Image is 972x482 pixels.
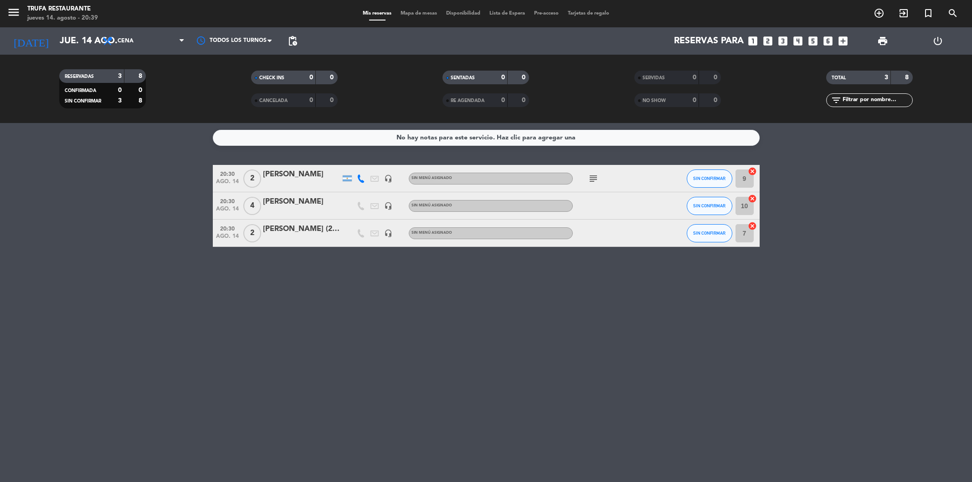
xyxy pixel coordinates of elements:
[384,174,392,183] i: headset_mic
[330,74,335,81] strong: 0
[877,36,888,46] span: print
[693,203,725,208] span: SIN CONFIRMAR
[687,197,732,215] button: SIN CONFIRMAR
[687,169,732,188] button: SIN CONFIRMAR
[263,169,340,180] div: [PERSON_NAME]
[905,74,910,81] strong: 8
[411,176,452,180] span: Sin menú asignado
[643,76,665,80] span: SERVIDAS
[216,179,239,189] span: ago. 14
[837,35,849,47] i: add_box
[139,97,144,104] strong: 8
[118,73,122,79] strong: 3
[748,194,757,203] i: cancel
[358,11,396,16] span: Mis reservas
[451,76,475,80] span: SENTADAS
[384,202,392,210] i: headset_mic
[947,8,958,19] i: search
[842,95,912,105] input: Filtrar por nombre...
[643,98,666,103] span: NO SHOW
[693,176,725,181] span: SIN CONFIRMAR
[898,8,909,19] i: exit_to_app
[65,99,101,103] span: SIN CONFIRMAR
[7,31,55,51] i: [DATE]
[832,76,846,80] span: TOTAL
[885,74,888,81] strong: 3
[411,204,452,207] span: Sin menú asignado
[874,8,885,19] i: add_circle_outline
[263,196,340,208] div: [PERSON_NAME]
[139,87,144,93] strong: 0
[792,35,804,47] i: looks_4
[263,223,340,235] div: [PERSON_NAME] (240)
[923,8,934,19] i: turned_in_not
[216,195,239,206] span: 20:30
[411,231,452,235] span: Sin menú asignado
[65,88,96,93] span: CONFIRMADA
[259,76,284,80] span: CHECK INS
[687,224,732,242] button: SIN CONFIRMAR
[807,35,819,47] i: looks_5
[714,97,719,103] strong: 0
[396,133,576,143] div: No hay notas para este servicio. Haz clic para agregar una
[522,97,527,103] strong: 0
[693,97,696,103] strong: 0
[748,221,757,231] i: cancel
[118,87,122,93] strong: 0
[910,27,965,55] div: LOG OUT
[501,74,505,81] strong: 0
[396,11,442,16] span: Mapa de mesas
[287,36,298,46] span: pending_actions
[243,169,261,188] span: 2
[748,167,757,176] i: cancel
[216,223,239,233] span: 20:30
[714,74,719,81] strong: 0
[118,38,134,44] span: Cena
[216,233,239,244] span: ago. 14
[451,98,484,103] span: RE AGENDADA
[530,11,563,16] span: Pre-acceso
[501,97,505,103] strong: 0
[243,224,261,242] span: 2
[243,197,261,215] span: 4
[216,168,239,179] span: 20:30
[932,36,943,46] i: power_settings_new
[259,98,288,103] span: CANCELADA
[693,231,725,236] span: SIN CONFIRMAR
[522,74,527,81] strong: 0
[118,97,122,104] strong: 3
[822,35,834,47] i: looks_6
[442,11,485,16] span: Disponibilidad
[485,11,530,16] span: Lista de Espera
[330,97,335,103] strong: 0
[85,36,96,46] i: arrow_drop_down
[831,95,842,106] i: filter_list
[216,206,239,216] span: ago. 14
[693,74,696,81] strong: 0
[309,97,313,103] strong: 0
[27,14,98,23] div: jueves 14. agosto - 20:39
[777,35,789,47] i: looks_3
[27,5,98,14] div: Trufa Restaurante
[65,74,94,79] span: RESERVADAS
[674,36,744,46] span: Reservas para
[7,5,21,22] button: menu
[762,35,774,47] i: looks_two
[563,11,614,16] span: Tarjetas de regalo
[588,173,599,184] i: subject
[7,5,21,19] i: menu
[747,35,759,47] i: looks_one
[309,74,313,81] strong: 0
[139,73,144,79] strong: 8
[384,229,392,237] i: headset_mic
